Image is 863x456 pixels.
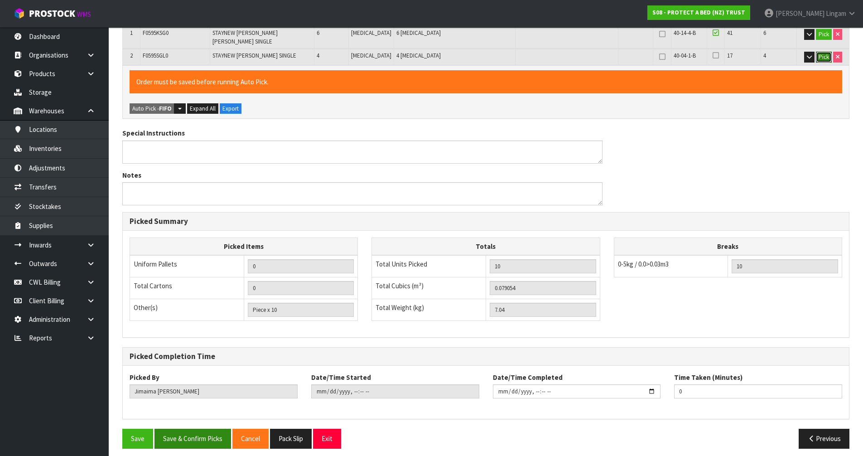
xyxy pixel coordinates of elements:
label: Picked By [130,373,159,382]
button: Cancel [232,429,269,448]
input: OUTERS TOTAL = CTN [248,281,354,295]
button: Save [122,429,153,448]
span: 4 [317,52,319,59]
span: STAYNEW [PERSON_NAME] [PERSON_NAME] SINGLE [212,29,278,45]
span: 4 [763,52,766,59]
th: Totals [372,238,600,255]
span: 1 [130,29,133,37]
small: WMS [77,10,91,19]
input: Picked By [130,384,298,398]
label: Date/Time Completed [493,373,563,382]
label: Special Instructions [122,128,185,138]
label: Date/Time Started [311,373,371,382]
button: Auto Pick -FIFO [130,103,174,114]
input: UNIFORM P LINES [248,259,354,273]
span: ProStock [29,8,75,19]
span: F0595SGL0 [143,52,168,59]
span: [MEDICAL_DATA] [351,29,391,37]
span: 6 [MEDICAL_DATA] [396,29,441,37]
td: Other(s) [130,299,244,321]
strong: FIFO [159,105,172,112]
button: Expand All [187,103,218,114]
td: Total Weight (kg) [372,299,486,321]
div: Order must be saved before running Auto Pick. [130,70,842,93]
th: Breaks [614,238,842,255]
label: Notes [122,170,141,180]
span: F0595KSG0 [143,29,169,37]
td: Uniform Pallets [130,255,244,277]
label: Time Taken (Minutes) [674,373,742,382]
span: 17 [727,52,733,59]
span: 2 [130,52,133,59]
button: Export [220,103,241,114]
td: Total Units Picked [372,255,486,277]
span: 41 [727,29,733,37]
span: 4 [MEDICAL_DATA] [396,52,441,59]
img: cube-alt.png [14,8,25,19]
td: Total Cartons [130,277,244,299]
span: [PERSON_NAME] [776,9,824,18]
td: Total Cubics (m³) [372,277,486,299]
th: Picked Items [130,238,358,255]
a: S08 - PROTECT A BED (NZ) TRUST [647,5,750,20]
button: Previous [799,429,849,448]
button: Pack Slip [270,429,312,448]
h3: Picked Completion Time [130,352,842,361]
span: 6 [763,29,766,37]
input: Time Taken [674,384,842,398]
span: STAYNEW [PERSON_NAME] SINGLE [212,52,296,59]
span: [MEDICAL_DATA] [351,52,391,59]
strong: S08 - PROTECT A BED (NZ) TRUST [652,9,745,16]
button: Exit [313,429,341,448]
span: Lingam [826,9,846,18]
span: 40-14-4-B [674,29,696,37]
button: Pick [816,29,832,40]
span: 40-04-1-B [674,52,696,59]
span: 0-5kg / 0.0>0.03m3 [618,260,669,268]
button: Pick [816,52,832,63]
h3: Picked Summary [130,217,842,226]
span: Expand All [190,105,216,112]
span: 6 [317,29,319,37]
button: Save & Confirm Picks [154,429,231,448]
